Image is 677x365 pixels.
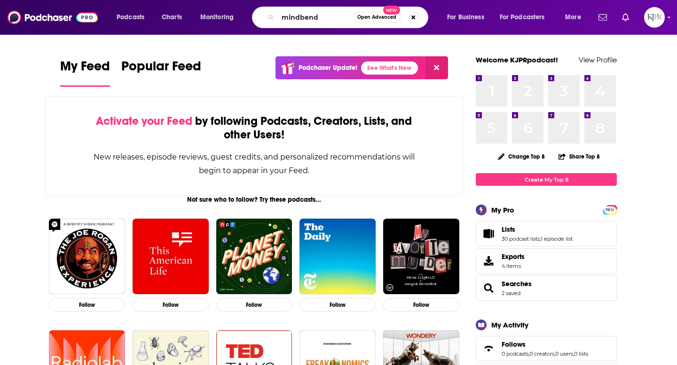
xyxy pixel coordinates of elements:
span: Podcasts [117,11,144,24]
span: Exports [502,252,525,261]
span: , [540,236,541,242]
img: User Profile [644,7,665,28]
a: 0 users [555,350,573,357]
a: 0 podcasts [502,350,528,357]
p: Podchaser Update! [299,64,357,72]
a: Create My Top 8 [476,173,617,186]
span: For Podcasters [500,11,545,24]
button: Follow [216,298,292,312]
a: PRO [604,206,615,213]
div: New releases, episode reviews, guest credits, and personalized recommendations will begin to appe... [93,150,416,177]
a: 1 episode list [541,236,573,242]
span: Activate your Feed [96,114,192,128]
a: Searches [479,281,498,295]
span: Charts [162,11,182,24]
a: 0 creators [529,350,554,357]
div: Search podcasts, credits, & more... [261,7,437,28]
button: Follow [299,298,376,312]
a: 2 saved [502,290,520,297]
a: View Profile [579,55,617,64]
span: Monitoring [200,11,234,24]
a: See What's New [361,61,418,75]
img: This American Life [133,219,209,295]
span: 4 items [502,263,525,269]
button: Follow [133,298,209,312]
span: Searches [476,275,617,301]
span: More [565,11,581,24]
a: 0 lists [574,350,588,357]
span: , [573,350,574,357]
span: For Business [447,11,484,24]
span: Exports [479,254,498,267]
button: Change Top 8 [492,151,551,162]
span: Lists [502,225,515,234]
a: Lists [479,227,498,240]
a: Show notifications dropdown [595,9,611,25]
a: Charts [156,10,188,25]
a: Welcome KJPRpodcast! [476,55,558,64]
span: My Feed [60,58,110,80]
a: Exports [476,248,617,274]
span: Follows [502,340,526,349]
button: open menu [194,10,246,25]
button: open menu [559,10,593,25]
button: Follow [383,298,459,312]
span: PRO [604,206,615,213]
button: Open AdvancedNew [353,12,401,23]
a: Popular Feed [121,58,201,87]
a: Show notifications dropdown [618,9,633,25]
span: Lists [476,221,617,246]
button: open menu [110,10,157,25]
button: Show profile menu [644,7,665,28]
a: My Feed [60,58,110,87]
a: Follows [479,342,498,355]
span: , [528,350,529,357]
div: Not sure who to follow? Try these podcasts... [45,196,463,204]
button: open menu [494,10,559,25]
input: Search podcasts, credits, & more... [278,10,353,25]
div: My Activity [491,320,528,329]
button: Follow [49,298,125,312]
span: Open Advanced [357,15,396,20]
img: The Daily [299,219,376,295]
span: Logged in as KJPRpodcast [644,7,665,28]
span: Popular Feed [121,58,201,80]
a: Lists [502,225,573,234]
button: Share Top 8 [558,147,600,166]
img: Planet Money [216,219,292,295]
img: Podchaser - Follow, Share and Rate Podcasts [8,8,98,26]
span: New [383,6,400,15]
img: My Favorite Murder with Karen Kilgariff and Georgia Hardstark [383,219,459,295]
div: My Pro [491,205,514,214]
span: , [554,350,555,357]
a: 30 podcast lists [502,236,540,242]
a: Searches [502,280,532,288]
img: The Joe Rogan Experience [49,219,125,295]
div: by following Podcasts, Creators, Lists, and other Users! [93,114,416,142]
span: Follows [476,336,617,361]
button: open menu [441,10,496,25]
a: Follows [502,340,588,349]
